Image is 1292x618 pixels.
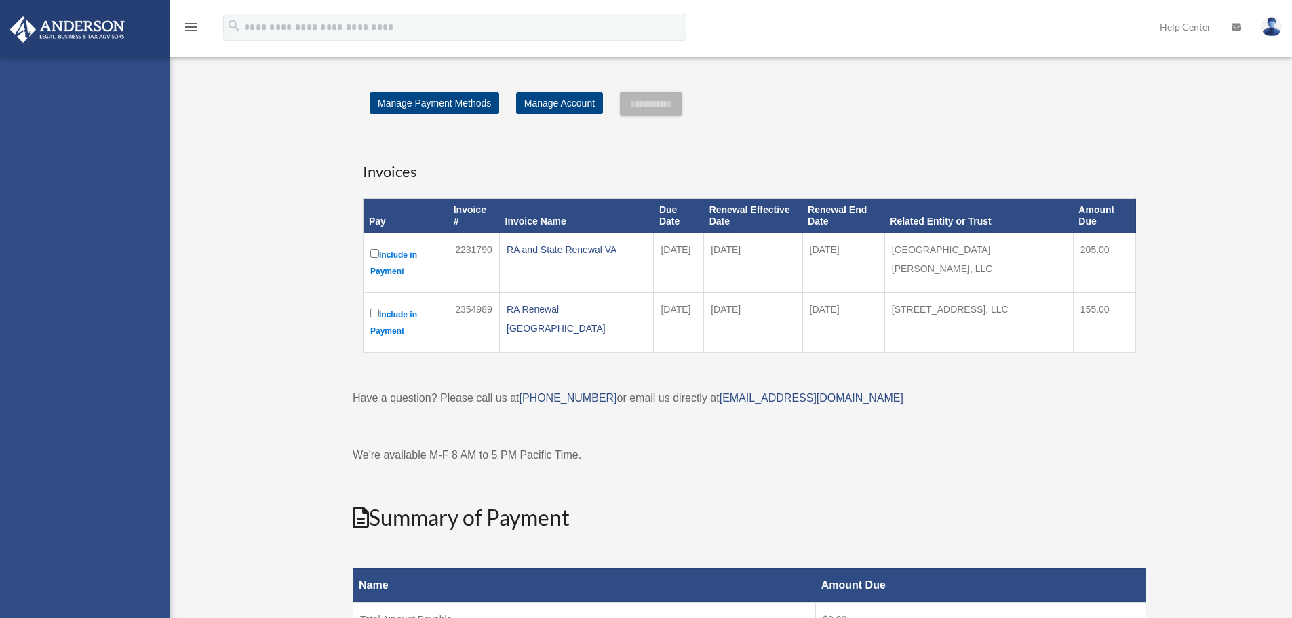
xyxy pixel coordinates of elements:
[364,199,448,233] th: Pay
[448,293,500,353] td: 2354989
[353,568,816,602] th: Name
[884,293,1073,353] td: [STREET_ADDRESS], LLC
[519,392,616,404] a: [PHONE_NUMBER]
[6,16,129,43] img: Anderson Advisors Platinum Portal
[654,293,704,353] td: [DATE]
[353,503,1146,533] h2: Summary of Payment
[816,568,1146,602] th: Amount Due
[1261,17,1282,37] img: User Pic
[1073,199,1135,233] th: Amount Due
[353,446,1146,465] p: We're available M-F 8 AM to 5 PM Pacific Time.
[448,199,500,233] th: Invoice #
[363,149,1136,182] h3: Invoices
[370,309,379,317] input: Include in Payment
[370,246,441,279] label: Include in Payment
[370,92,499,114] a: Manage Payment Methods
[507,240,646,259] div: RA and State Renewal VA
[884,199,1073,233] th: Related Entity or Trust
[704,199,802,233] th: Renewal Effective Date
[802,199,884,233] th: Renewal End Date
[720,392,903,404] a: [EMAIL_ADDRESS][DOMAIN_NAME]
[802,293,884,353] td: [DATE]
[704,233,802,293] td: [DATE]
[1073,233,1135,293] td: 205.00
[654,233,704,293] td: [DATE]
[183,24,199,35] a: menu
[704,293,802,353] td: [DATE]
[353,389,1146,408] p: Have a question? Please call us at or email us directly at
[448,233,500,293] td: 2231790
[500,199,654,233] th: Invoice Name
[884,233,1073,293] td: [GEOGRAPHIC_DATA][PERSON_NAME], LLC
[370,249,379,258] input: Include in Payment
[507,300,646,338] div: RA Renewal [GEOGRAPHIC_DATA]
[802,233,884,293] td: [DATE]
[654,199,704,233] th: Due Date
[516,92,603,114] a: Manage Account
[1073,293,1135,353] td: 155.00
[183,19,199,35] i: menu
[370,306,441,339] label: Include in Payment
[227,18,241,33] i: search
